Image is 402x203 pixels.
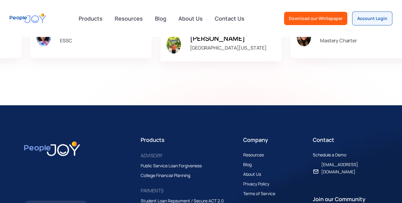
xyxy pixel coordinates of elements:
a: Resources [243,151,270,159]
a: Contact Us [211,12,248,25]
div: College Financial Planning [141,172,190,179]
a: Privacy Policy [243,180,275,188]
div: [EMAIL_ADDRESS][DOMAIN_NAME] [321,161,372,175]
div: ADVISORY [141,151,162,160]
p: ESSC [60,36,145,45]
div: Resources [243,151,263,159]
a: Blog [243,161,257,168]
a: Terms of Service [243,190,281,197]
div: Public Service Loan Forgiveness [141,162,202,169]
div: Products [141,136,238,144]
a: About Us [243,171,267,178]
div: Download our Whitepaper [289,15,342,21]
div: About Us [243,171,261,178]
a: Blog [151,12,170,25]
div: Contact [313,136,378,144]
div: [PERSON_NAME] [190,34,275,44]
div: PAYMENTS [141,186,163,195]
a: Download our Whitepaper [284,12,347,25]
div: Terms of Service [243,190,275,197]
div: Account Login [357,15,387,21]
div: Blog [243,161,251,168]
div: Schedule a Demo [313,151,346,159]
a: Public Service Loan Forgiveness [141,162,208,169]
div: Privacy Policy [243,180,269,188]
a: Schedule a Demo [313,151,352,159]
p: [GEOGRAPHIC_DATA][US_STATE] [190,44,275,53]
div: Company [243,136,308,144]
a: About Us [175,12,206,25]
a: Account Login [352,11,392,25]
div: Products [75,12,106,25]
a: [EMAIL_ADDRESS][DOMAIN_NAME] [313,161,378,175]
a: College Financial Planning [141,172,196,179]
a: Resources [111,12,146,25]
a: home [10,10,46,27]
